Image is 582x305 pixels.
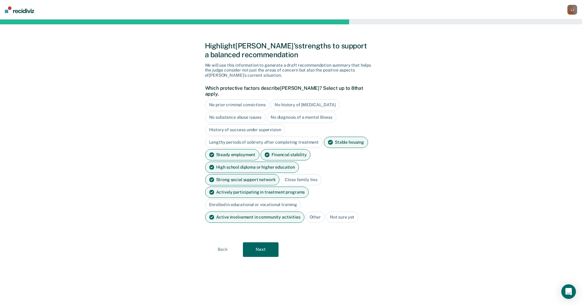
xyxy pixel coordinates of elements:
[205,212,304,223] div: Active involvement in community activities
[205,112,266,123] div: No substance abuse issues
[5,6,34,13] img: Recidiviz
[306,212,325,223] div: Other
[567,5,577,15] div: L J
[205,149,260,160] div: Steady employment
[205,242,240,257] button: Back
[205,124,285,135] div: History of success under supervision
[281,174,321,185] div: Close family ties
[326,212,358,223] div: Not sure yet
[243,242,279,257] button: Next
[267,112,336,123] div: No diagnosis of a mental illness
[205,174,280,185] div: Strong social support network
[561,284,576,299] div: Open Intercom Messenger
[205,199,301,210] div: Enrolled in educational or vocational training
[324,137,368,148] div: Stable housing
[205,187,309,198] div: Actively participating in treatment programs
[271,99,339,110] div: No history of [MEDICAL_DATA]
[567,5,577,15] button: LJ
[205,137,323,148] div: Lengthy periods of sobriety after completing treatment
[205,99,270,110] div: No prior criminal convictions
[205,41,377,59] div: Highlight [PERSON_NAME]'s strengths to support a balanced recommendation
[205,63,377,78] div: We will use this information to generate a draft recommendation summary that helps the judge cons...
[261,149,310,160] div: Financial stability
[205,162,299,173] div: High school diploma or higher education
[205,85,374,97] label: Which protective factors describe [PERSON_NAME] ? Select up to 8 that apply.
